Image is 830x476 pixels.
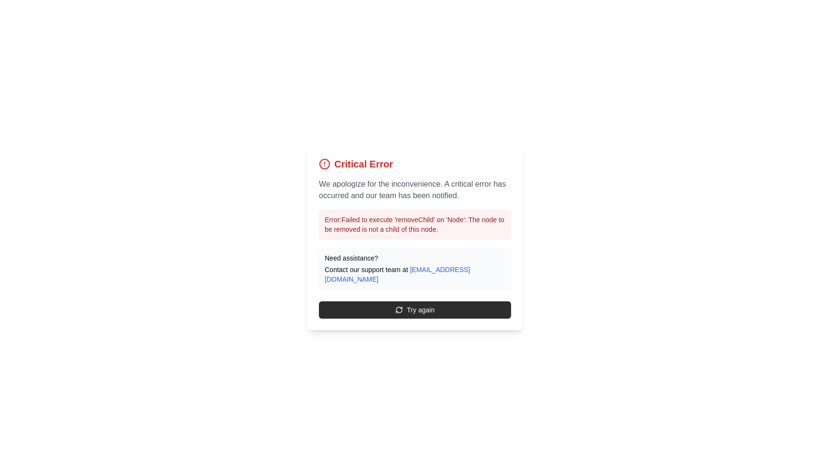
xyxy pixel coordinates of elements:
p: Need assistance? [325,253,505,263]
button: Try again [319,301,511,319]
p: We apologize for the inconvenience. A critical error has occurred and our team has been notified. [319,178,511,202]
h1: Critical Error [334,157,393,171]
p: Contact our support team at [325,265,505,284]
p: Error: Failed to execute 'removeChild' on 'Node': The node to be removed is not a child of this n... [325,215,505,234]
